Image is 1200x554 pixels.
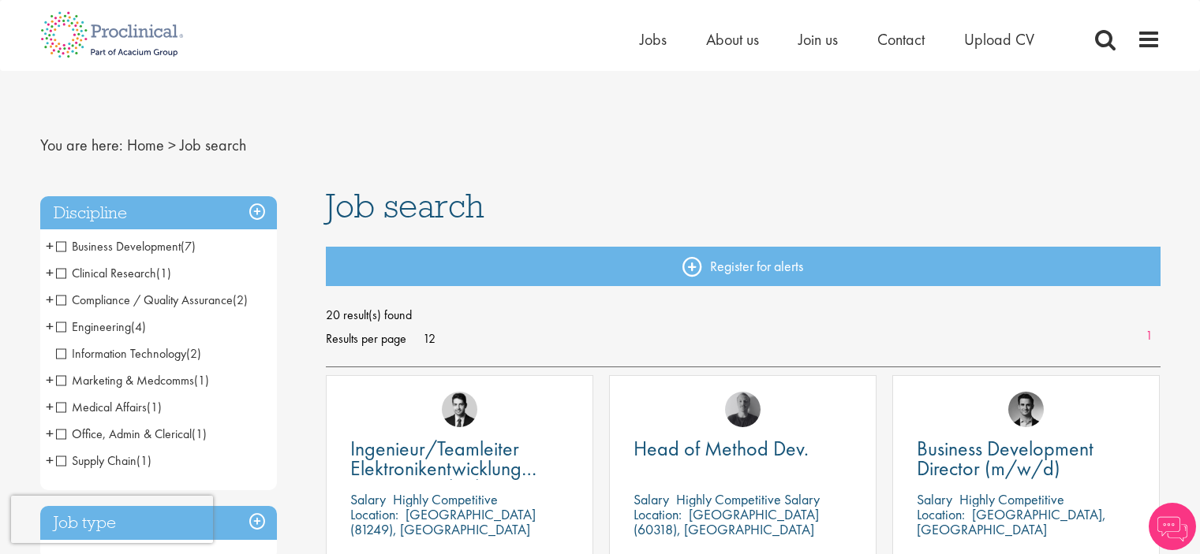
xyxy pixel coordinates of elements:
[56,345,201,362] span: Information Technology
[56,399,162,415] span: Medical Affairs
[46,368,54,392] span: +
[56,345,186,362] span: Information Technology
[194,372,209,389] span: (1)
[326,184,484,227] span: Job search
[917,435,1093,481] span: Business Development Director (m/w/d)
[917,490,952,508] span: Salary
[56,318,131,335] span: Engineering
[1138,327,1161,345] a: 1
[917,439,1135,478] a: Business Development Director (m/w/d)
[56,292,248,308] span: Compliance / Quality Assurance
[127,135,164,155] a: breadcrumb link
[959,490,1064,508] p: Highly Competitive
[46,261,54,284] span: +
[393,490,498,508] p: Highly Competitive
[676,490,820,508] p: Highly Competitive Salary
[417,330,441,347] a: 12
[56,372,209,389] span: Marketing & Medcomms
[634,435,809,462] span: Head of Method Dev.
[634,505,819,538] p: [GEOGRAPHIC_DATA] (60318), [GEOGRAPHIC_DATA]
[56,265,156,281] span: Clinical Research
[725,392,761,427] img: Felix Zimmer
[917,505,1106,538] p: [GEOGRAPHIC_DATA], [GEOGRAPHIC_DATA]
[56,318,146,335] span: Engineering
[46,448,54,472] span: +
[56,238,196,255] span: Business Development
[706,29,759,50] a: About us
[192,426,207,442] span: (1)
[40,196,277,230] h3: Discipline
[147,399,162,415] span: (1)
[56,265,171,281] span: Clinical Research
[640,29,667,50] a: Jobs
[350,505,398,523] span: Location:
[350,505,536,538] p: [GEOGRAPHIC_DATA] (81249), [GEOGRAPHIC_DATA]
[56,372,194,389] span: Marketing & Medcomms
[634,439,852,459] a: Head of Method Dev.
[181,238,196,255] span: (7)
[56,452,151,469] span: Supply Chain
[56,452,136,469] span: Supply Chain
[1008,392,1044,427] img: Max Slevogt
[46,395,54,418] span: +
[136,452,151,469] span: (1)
[877,29,925,50] a: Contact
[131,318,146,335] span: (4)
[326,247,1161,286] a: Register for alerts
[326,303,1161,327] span: 20 result(s) found
[46,234,54,258] span: +
[634,505,682,523] span: Location:
[46,314,54,338] span: +
[40,135,123,155] span: You are here:
[56,238,181,255] span: Business Development
[326,327,406,351] span: Results per page
[634,490,669,508] span: Salary
[186,345,201,362] span: (2)
[46,288,54,311] span: +
[56,426,207,442] span: Office, Admin & Clerical
[350,435,536,501] span: Ingenieur/Teamleiter Elektronikentwicklung Aviation (m/w/d)
[798,29,838,50] a: Join us
[917,505,965,523] span: Location:
[180,135,246,155] span: Job search
[964,29,1034,50] a: Upload CV
[156,265,171,281] span: (1)
[350,490,386,508] span: Salary
[56,426,192,442] span: Office, Admin & Clerical
[233,292,248,308] span: (2)
[168,135,176,155] span: >
[1149,503,1196,550] img: Chatbot
[442,392,477,427] img: Thomas Wenig
[350,439,569,478] a: Ingenieur/Teamleiter Elektronikentwicklung Aviation (m/w/d)
[56,292,233,308] span: Compliance / Quality Assurance
[46,422,54,445] span: +
[56,399,147,415] span: Medical Affairs
[11,496,213,543] iframe: reCAPTCHA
